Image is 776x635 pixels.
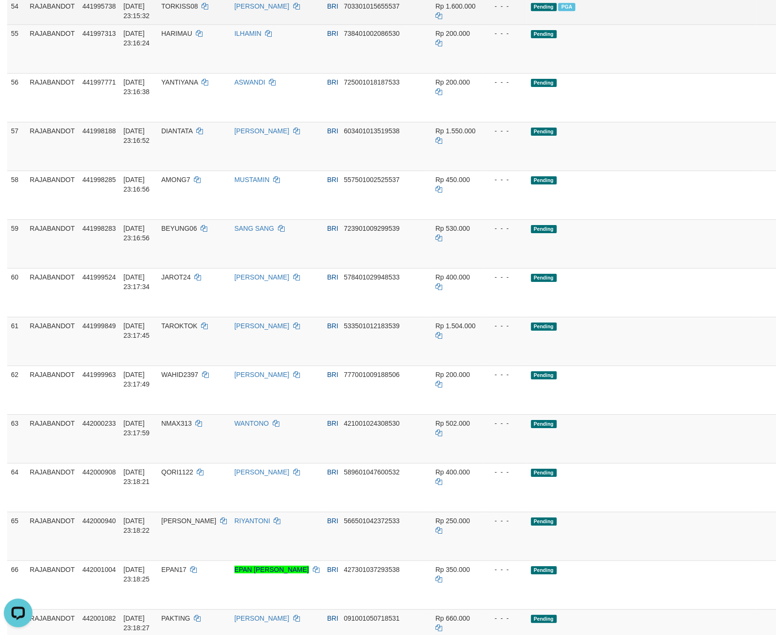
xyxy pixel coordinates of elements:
[82,176,116,183] span: 441998285
[531,3,557,11] span: Pending
[531,176,557,184] span: Pending
[487,613,523,623] div: - - -
[344,322,400,330] span: Copy 533501012183539 to clipboard
[7,512,26,560] td: 65
[436,2,476,10] span: Rp 1.600.000
[344,176,400,183] span: Copy 557501002525537 to clipboard
[531,323,557,331] span: Pending
[487,1,523,11] div: - - -
[344,30,400,37] span: Copy 738401002086530 to clipboard
[82,468,116,476] span: 442000908
[531,615,557,623] span: Pending
[82,273,116,281] span: 441999524
[436,30,470,37] span: Rp 200.000
[436,127,476,135] span: Rp 1.550.000
[124,30,150,47] span: [DATE] 23:16:24
[234,225,274,232] a: SANG SANG
[327,2,338,10] span: BRI
[327,176,338,183] span: BRI
[26,414,78,463] td: RAJABANDOT
[26,171,78,219] td: RAJABANDOT
[161,566,187,573] span: EPAN17
[487,565,523,574] div: - - -
[327,517,338,525] span: BRI
[124,176,150,193] span: [DATE] 23:16:56
[327,468,338,476] span: BRI
[344,2,400,10] span: Copy 703301015655537 to clipboard
[327,273,338,281] span: BRI
[7,268,26,317] td: 60
[436,517,470,525] span: Rp 250.000
[327,566,338,573] span: BRI
[344,517,400,525] span: Copy 566501042372533 to clipboard
[234,127,289,135] a: [PERSON_NAME]
[4,4,32,32] button: Open LiveChat chat widget
[327,322,338,330] span: BRI
[82,566,116,573] span: 442001004
[234,322,289,330] a: [PERSON_NAME]
[26,219,78,268] td: RAJABANDOT
[7,317,26,366] td: 61
[327,127,338,135] span: BRI
[487,370,523,379] div: - - -
[7,463,26,512] td: 64
[531,566,557,574] span: Pending
[487,175,523,184] div: - - -
[234,371,289,378] a: [PERSON_NAME]
[436,176,470,183] span: Rp 450.000
[7,414,26,463] td: 63
[531,274,557,282] span: Pending
[436,468,470,476] span: Rp 400.000
[234,468,289,476] a: [PERSON_NAME]
[436,371,470,378] span: Rp 200.000
[26,512,78,560] td: RAJABANDOT
[124,78,150,96] span: [DATE] 23:16:38
[161,2,198,10] span: TORKISS08
[234,2,289,10] a: [PERSON_NAME]
[161,517,216,525] span: [PERSON_NAME]
[7,122,26,171] td: 57
[344,614,400,622] span: Copy 091001050718531 to clipboard
[234,566,309,573] a: EPAN [PERSON_NAME]
[436,322,476,330] span: Rp 1.504.000
[161,30,192,37] span: HARIMAU
[161,176,191,183] span: AMONG7
[436,225,470,232] span: Rp 530.000
[82,322,116,330] span: 441999849
[436,420,470,427] span: Rp 502.000
[26,366,78,414] td: RAJABANDOT
[436,614,470,622] span: Rp 660.000
[26,560,78,609] td: RAJABANDOT
[124,2,150,20] span: [DATE] 23:15:32
[531,225,557,233] span: Pending
[234,273,289,281] a: [PERSON_NAME]
[124,420,150,437] span: [DATE] 23:17:59
[344,225,400,232] span: Copy 723901009299539 to clipboard
[344,127,400,135] span: Copy 603401013519538 to clipboard
[124,322,150,339] span: [DATE] 23:17:45
[327,78,338,86] span: BRI
[26,24,78,73] td: RAJABANDOT
[26,122,78,171] td: RAJABANDOT
[531,371,557,379] span: Pending
[487,516,523,526] div: - - -
[531,128,557,136] span: Pending
[234,176,270,183] a: MUSTAMIN
[487,467,523,477] div: - - -
[124,273,150,291] span: [DATE] 23:17:34
[327,30,338,37] span: BRI
[327,371,338,378] span: BRI
[161,614,190,622] span: PAKTING
[26,317,78,366] td: RAJABANDOT
[327,420,338,427] span: BRI
[487,419,523,428] div: - - -
[124,614,150,632] span: [DATE] 23:18:27
[234,30,262,37] a: ILHAMIN
[82,517,116,525] span: 442000940
[344,371,400,378] span: Copy 777001009188506 to clipboard
[82,2,116,10] span: 441995738
[344,468,400,476] span: Copy 589601047600532 to clipboard
[82,225,116,232] span: 441998283
[436,566,470,573] span: Rp 350.000
[26,463,78,512] td: RAJABANDOT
